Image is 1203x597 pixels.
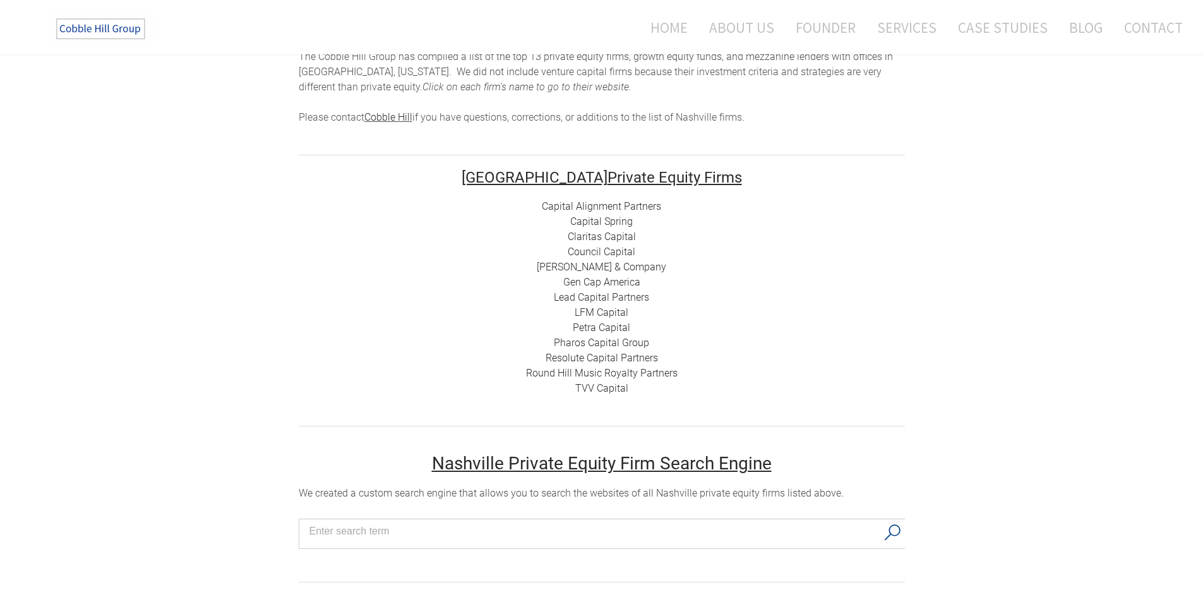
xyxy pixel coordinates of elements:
a: Pharos Capital Group [554,337,649,349]
a: Blog [1060,11,1112,44]
a: Case Studies [949,11,1057,44]
a: Claritas Capital [568,231,636,243]
a: Home [631,11,697,44]
span: enture capital firms because their investment criteria and strategies are very different than pri... [299,66,882,93]
a: Capital Spring [570,215,633,227]
a: Round Hill Music Royalty Partners [526,367,678,379]
a: Petra Capital [573,322,630,334]
a: TVV Capital [575,382,628,394]
a: Contact [1115,11,1183,44]
a: Lead Capital Partners [554,291,649,303]
input: Search input [309,522,877,541]
a: Resolute Capital Partners [546,352,658,364]
u: Nashville Private Equity Firm Search Engine [432,453,772,474]
div: ​We created a custom search engine that allows you to search the websites of all Nashville privat... [299,486,905,501]
a: [PERSON_NAME] & Company [537,261,666,273]
a: LFM Capital [575,306,628,318]
a: Services [868,11,946,44]
font: Private Equity Firms [462,169,742,186]
a: Council Capital [568,246,635,258]
em: Click on each firm's name to go to their website. ​ [422,81,631,93]
button: Search [880,519,906,546]
a: Gen Cap America [563,276,640,288]
font: [GEOGRAPHIC_DATA] [462,169,607,186]
span: Please contact if you have questions, corrections, or additions to the list of Nashville firms. [299,111,745,123]
a: About Us [700,11,784,44]
span: The Cobble Hill Group has compiled a list of t [299,51,500,63]
a: Capital Alignment Partners [542,200,661,212]
a: Founder [786,11,865,44]
div: he top 13 private equity firms, growth equity funds, and mezzanine lenders with offices in [GEOGR... [299,49,905,125]
img: The Cobble Hill Group LLC [48,13,155,45]
a: Cobble Hill [364,111,412,123]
